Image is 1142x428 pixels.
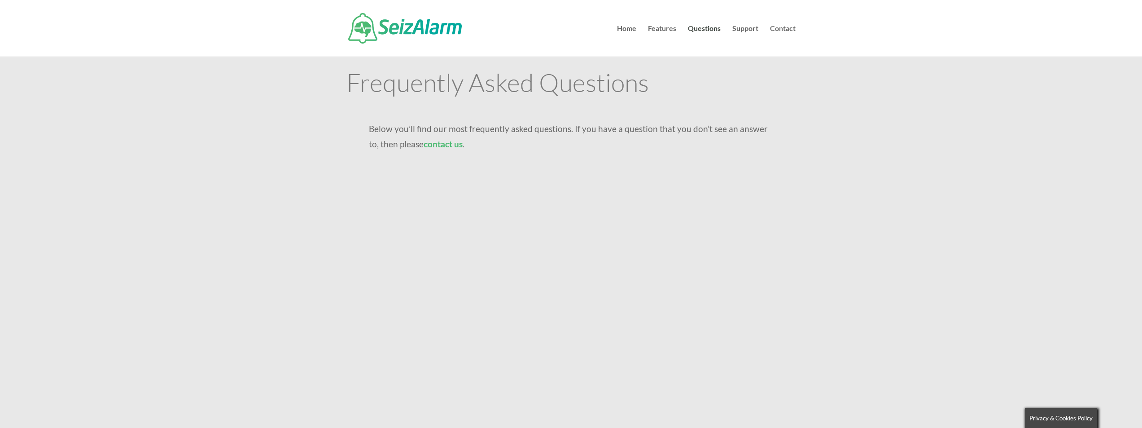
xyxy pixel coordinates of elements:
a: Home [617,25,636,57]
a: Questions [688,25,721,57]
p: Below you’ll find our most frequently asked questions. If you have a question that you don’t see ... [369,121,773,152]
a: Features [648,25,676,57]
a: contact us [424,139,463,149]
a: Contact [770,25,796,57]
img: SeizAlarm [348,13,462,44]
a: Support [732,25,758,57]
span: Privacy & Cookies Policy [1029,415,1093,422]
h1: Frequently Asked Questions [346,70,796,99]
iframe: Help widget launcher [1062,393,1132,418]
